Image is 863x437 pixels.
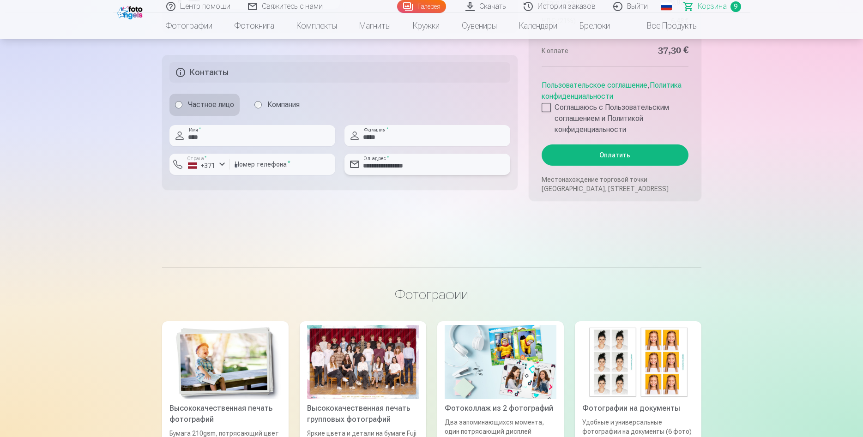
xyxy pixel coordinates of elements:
[620,44,688,57] dd: 37,30 €
[348,13,402,39] a: Магниты
[303,403,422,425] div: Высококачественная печать групповых фотографий
[579,403,698,414] div: Фотографии на документы
[402,13,451,39] a: Кружки
[508,13,568,39] a: Календари
[451,13,508,39] a: Сувениры
[249,94,305,116] label: Компания
[542,76,688,135] div: ,
[175,101,182,108] input: Частное лицо
[184,155,210,162] label: Страна
[223,13,285,39] a: Фотокнига
[582,325,694,399] img: Фотографии на документы
[188,161,216,170] div: +371
[169,154,229,175] button: Страна*+371
[169,325,281,399] img: Высококачественная печать фотографий
[254,101,262,108] input: Компания
[166,403,285,425] div: Высококачественная печать фотографий
[441,403,560,414] div: Фотоколлаж из 2 фотографий
[621,13,709,39] a: Все продукты
[568,13,621,39] a: Брелоки
[542,44,610,57] dt: К оплате
[542,81,647,90] a: Пользовательское соглашение
[169,94,240,116] label: Частное лицо
[117,4,145,19] img: /fa1
[169,286,694,303] h3: Фотографии
[730,1,741,12] span: 9
[445,325,556,399] img: Фотоколлаж из 2 фотографий
[155,13,223,39] a: Фотографии
[542,102,688,135] label: Соглашаюсь с Пользовательским соглашением и Политикой конфиденциальности
[698,1,727,12] span: Корзина
[285,13,348,39] a: Комплекты
[542,144,688,166] button: Оплатить
[169,62,511,83] h5: Контакты
[542,175,688,193] p: Местонахождение торговой точки [GEOGRAPHIC_DATA], [STREET_ADDRESS]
